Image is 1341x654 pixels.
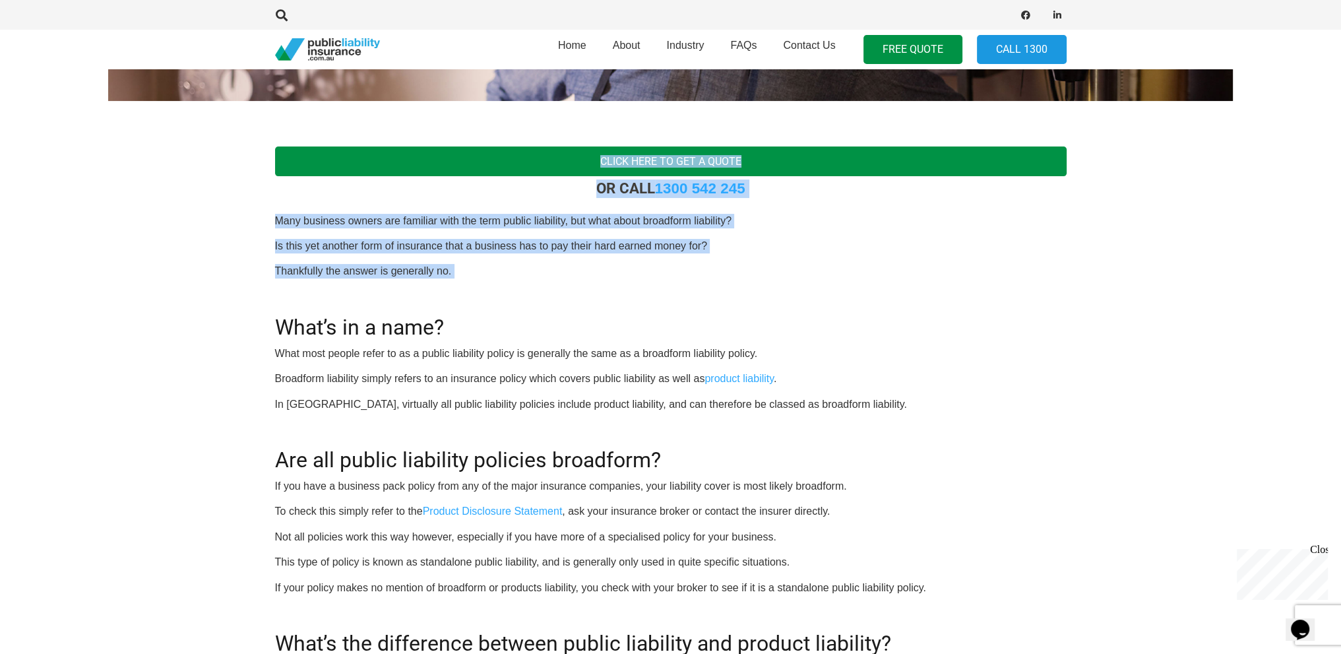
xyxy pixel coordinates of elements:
[717,26,770,73] a: FAQs
[704,373,774,384] a: product liability
[558,40,586,51] span: Home
[275,432,1067,473] h2: Are all public liability policies broadform?
[863,35,962,65] a: FREE QUOTE
[275,581,1067,595] p: If your policy makes no mention of broadform or products liability, you check with your broker to...
[545,26,600,73] a: Home
[666,40,704,51] span: Industry
[5,5,91,96] div: Chat live with an agent now!Close
[1048,6,1067,24] a: LinkedIn
[1232,544,1328,600] iframe: chat widget
[783,40,835,51] span: Contact Us
[275,397,1067,412] p: In [GEOGRAPHIC_DATA], virtually all public liability policies include product liability, and can ...
[596,180,745,197] strong: OR CALL
[613,40,640,51] span: About
[600,26,654,73] a: About
[1016,6,1035,24] a: Facebook
[275,555,1067,570] p: This type of policy is known as standalone public liability, and is generally only used in quite ...
[275,214,1067,228] p: Many business owners are familiar with the term public liability, but what about broadform liabil...
[423,506,563,517] a: Product Disclosure Statement
[275,264,1067,278] p: Thankfully the answer is generally no.
[269,9,296,21] a: Search
[655,180,745,197] a: 1300 542 245
[770,26,848,73] a: Contact Us
[977,35,1067,65] a: Call 1300
[275,346,1067,361] p: What most people refer to as a public liability policy is generally the same as a broadform liabi...
[275,299,1067,340] h2: What’s in a name?
[275,147,1067,176] a: Click here to get a quote
[275,239,1067,253] p: Is this yet another form of insurance that a business has to pay their hard earned money for?
[275,372,1067,386] p: Broadform liability simply refers to an insurance policy which covers public liability as well as .
[275,38,380,61] a: pli_logotransparent
[275,479,1067,494] p: If you have a business pack policy from any of the major insurance companies, your liability cove...
[275,530,1067,544] p: Not all policies work this way however, especially if you have more of a specialised policy for y...
[275,504,1067,519] p: To check this simply refer to the , ask your insurance broker or contact the insurer directly.
[730,40,757,51] span: FAQs
[1286,601,1328,641] iframe: chat widget
[653,26,717,73] a: Industry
